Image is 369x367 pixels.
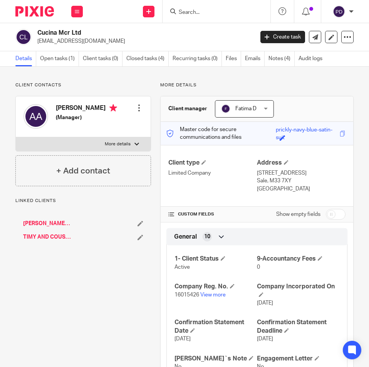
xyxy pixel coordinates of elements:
[168,211,257,217] h4: CUSTOM FIELDS
[257,159,346,167] h4: Address
[83,51,122,66] a: Client tasks (0)
[257,355,339,363] h4: Engagement Letter
[174,318,257,335] h4: Confirmation Statement Date
[221,104,230,113] img: svg%3E
[168,159,257,167] h4: Client type
[15,6,54,17] img: Pixie
[235,106,257,111] span: Fatima D
[23,233,71,241] a: TIMY AND COUSIN LTD
[257,336,273,342] span: [DATE]
[174,233,197,241] span: General
[257,177,346,185] p: Sale, M33 7XY
[260,31,305,43] a: Create task
[257,185,346,193] p: [GEOGRAPHIC_DATA]
[257,169,346,177] p: [STREET_ADDRESS]
[174,336,191,342] span: [DATE]
[173,51,222,66] a: Recurring tasks (0)
[15,82,151,88] p: Client contacts
[40,51,79,66] a: Open tasks (1)
[174,264,190,270] span: Active
[333,5,345,18] img: svg%3E
[23,104,48,129] img: svg%3E
[257,283,339,299] h4: Company Incorporated On
[15,51,36,66] a: Details
[257,264,260,270] span: 0
[56,114,117,121] h5: (Manager)
[168,169,257,177] p: Limited Company
[174,292,199,298] span: 16015426
[160,82,354,88] p: More details
[37,37,249,45] p: [EMAIL_ADDRESS][DOMAIN_NAME]
[109,104,117,112] i: Primary
[166,126,276,141] p: Master code for secure communications and files
[245,51,265,66] a: Emails
[276,210,320,218] label: Show empty fields
[23,220,71,227] a: [PERSON_NAME] Food Ltd
[299,51,326,66] a: Audit logs
[174,355,257,363] h4: [PERSON_NAME]`s Note
[174,283,257,291] h4: Company Reg. No.
[56,165,110,177] h4: + Add contact
[257,300,273,306] span: [DATE]
[37,29,206,37] h2: Cucina Mcr Ltd
[56,104,117,114] h4: [PERSON_NAME]
[257,255,339,263] h4: 9-Accountancy Fees
[276,126,338,135] div: prickly-navy-blue-satin-suit
[178,9,247,16] input: Search
[174,255,257,263] h4: 1- Client Status
[126,51,169,66] a: Closed tasks (4)
[15,29,32,45] img: svg%3E
[168,105,207,113] h3: Client manager
[268,51,295,66] a: Notes (4)
[200,292,226,298] a: View more
[226,51,241,66] a: Files
[105,141,131,147] p: More details
[204,233,210,241] span: 10
[257,318,339,335] h4: Confirmation Statement Deadline
[15,198,151,204] p: Linked clients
